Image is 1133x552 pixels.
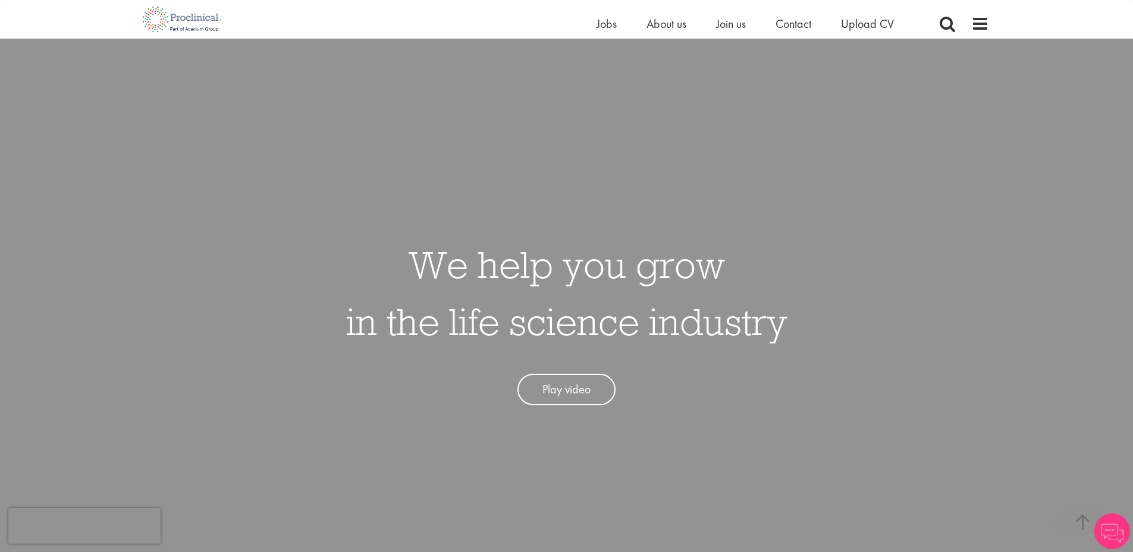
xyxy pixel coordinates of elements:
a: Contact [776,16,811,31]
a: Jobs [597,16,617,31]
a: Join us [716,16,746,31]
a: Upload CV [841,16,894,31]
img: Chatbot [1094,513,1130,549]
a: Play video [517,374,616,405]
h1: We help you grow in the life science industry [346,236,787,350]
a: About us [646,16,686,31]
